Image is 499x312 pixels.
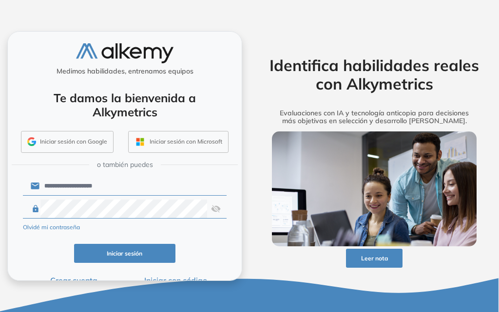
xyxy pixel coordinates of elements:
[128,131,229,153] button: Iniciar sesión con Microsoft
[20,91,229,119] h4: Te damos la bienvenida a Alkymetrics
[97,160,153,170] span: o también puedes
[27,137,36,146] img: GMAIL_ICON
[211,200,221,218] img: asd
[450,265,499,312] div: Widget de chat
[134,136,146,147] img: OUTLOOK_ICON
[74,244,176,263] button: Iniciar sesión
[272,131,476,246] img: img-more-info
[261,56,488,93] h2: Identifica habilidades reales con Alkymetrics
[23,275,125,286] button: Crear cuenta
[76,43,173,63] img: logo-alkemy
[21,131,114,153] button: Iniciar sesión con Google
[261,109,488,126] h5: Evaluaciones con IA y tecnología anticopia para decisiones más objetivas en selección y desarroll...
[23,223,80,232] button: Olvidé mi contraseña
[125,275,227,286] button: Iniciar con código
[12,67,238,75] h5: Medimos habilidades, entrenamos equipos
[346,249,403,268] button: Leer nota
[450,265,499,312] iframe: Chat Widget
